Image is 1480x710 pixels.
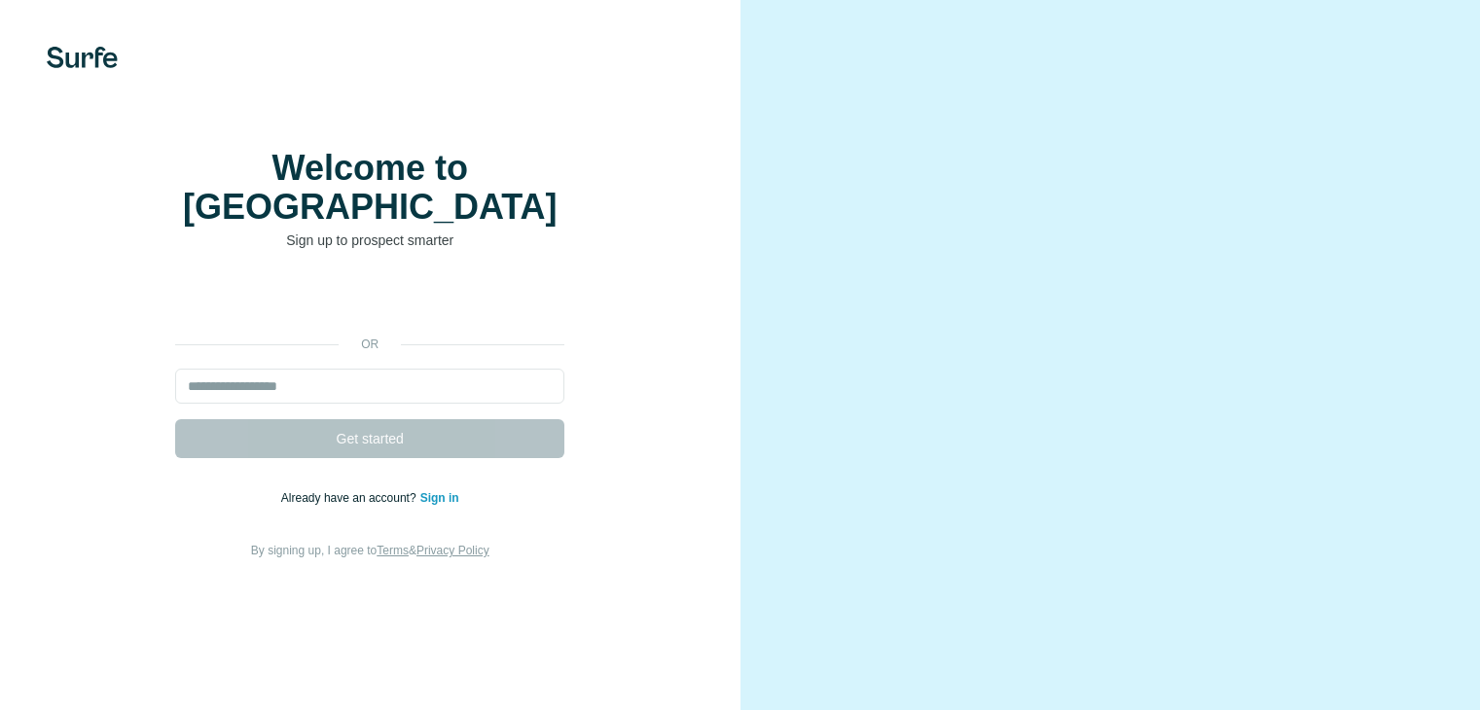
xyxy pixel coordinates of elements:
[416,544,489,557] a: Privacy Policy
[165,279,574,322] iframe: Sign in with Google Button
[281,491,420,505] span: Already have an account?
[175,149,564,227] h1: Welcome to [GEOGRAPHIC_DATA]
[175,231,564,250] p: Sign up to prospect smarter
[339,336,401,353] p: or
[377,544,409,557] a: Terms
[251,544,489,557] span: By signing up, I agree to &
[420,491,459,505] a: Sign in
[47,47,118,68] img: Surfe's logo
